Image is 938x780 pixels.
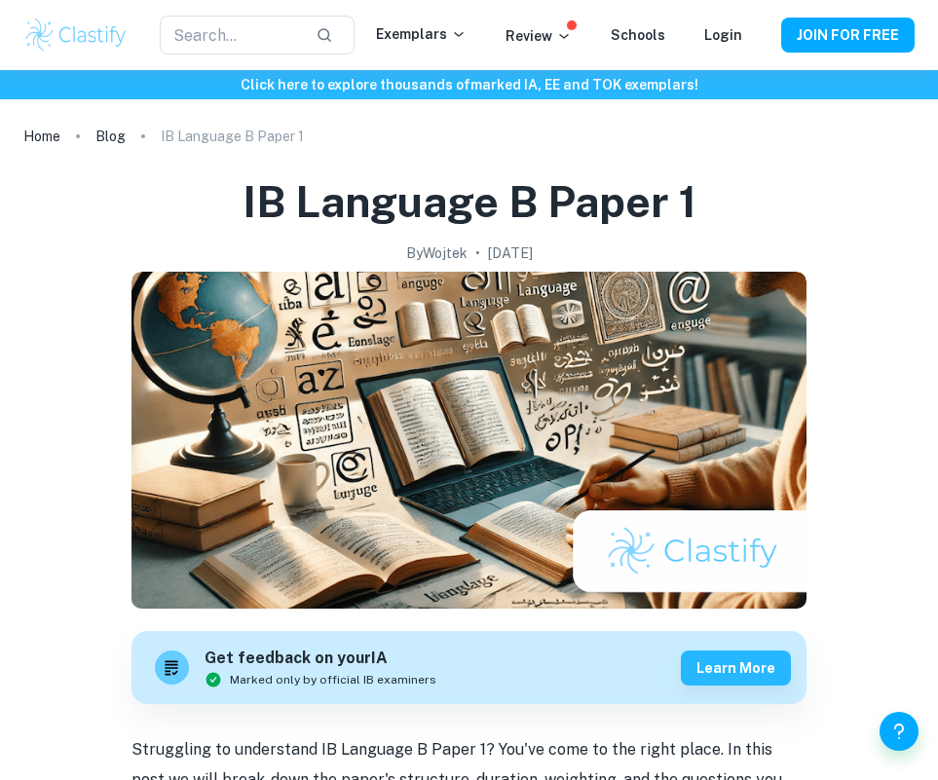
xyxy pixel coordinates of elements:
p: IB Language B Paper 1 [161,126,304,147]
button: Help and Feedback [880,712,919,751]
a: Get feedback on yourIAMarked only by official IB examinersLearn more [131,631,807,704]
button: Learn more [681,650,791,686]
h6: Click here to explore thousands of marked IA, EE and TOK exemplars ! [4,74,934,95]
a: Login [704,27,742,43]
a: Blog [95,123,126,150]
img: IB Language B Paper 1 cover image [131,272,807,610]
h1: IB Language B Paper 1 [243,173,696,231]
h6: Get feedback on your IA [205,647,436,671]
h2: By Wojtek [406,242,468,264]
button: JOIN FOR FREE [781,18,915,53]
a: Schools [611,27,665,43]
a: Home [23,123,60,150]
p: Review [506,25,572,47]
span: Marked only by official IB examiners [230,671,436,688]
h2: [DATE] [488,242,533,264]
p: Exemplars [376,23,467,45]
img: Clastify logo [23,16,129,55]
input: Search... [160,16,300,55]
p: • [475,242,480,264]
